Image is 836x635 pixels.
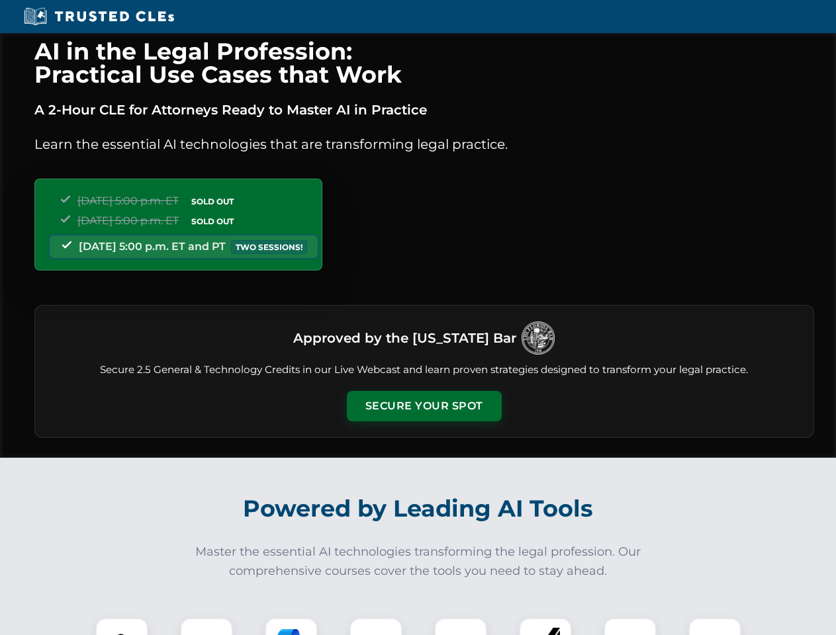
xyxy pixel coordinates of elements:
span: [DATE] 5:00 p.m. ET [77,194,179,207]
p: Master the essential AI technologies transforming the legal profession. Our comprehensive courses... [187,542,650,581]
span: SOLD OUT [187,194,238,208]
button: Secure Your Spot [347,391,502,421]
h3: Approved by the [US_STATE] Bar [293,326,516,350]
h2: Powered by Leading AI Tools [52,486,785,532]
span: [DATE] 5:00 p.m. ET [77,214,179,227]
img: Trusted CLEs [20,7,178,26]
img: Logo [522,321,555,355]
p: Secure 2.5 General & Technology Credits in our Live Webcast and learn proven strategies designed ... [51,362,798,378]
p: Learn the essential AI technologies that are transforming legal practice. [34,134,814,155]
p: A 2-Hour CLE for Attorneys Ready to Master AI in Practice [34,99,814,120]
h1: AI in the Legal Profession: Practical Use Cases that Work [34,40,814,86]
span: SOLD OUT [187,214,238,228]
